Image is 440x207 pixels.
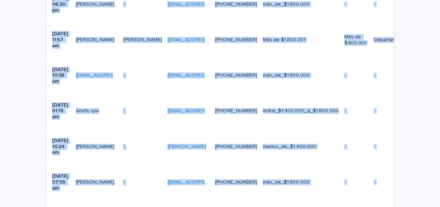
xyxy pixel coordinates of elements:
[168,37,248,42] a: [EMAIL_ADDRESS][DOMAIN_NAME]
[263,144,339,150] p: menos_de_$1.400.000
[123,178,126,185] p: -
[215,37,257,42] a: [PHONE_NUMBER]
[52,31,70,49] p: [DATE] 11:57 am
[76,107,100,114] p: seefe spa
[168,144,325,149] a: [PERSON_NAME][EMAIL_ADDRESS][PERSON_NAME][DOMAIN_NAME]
[263,1,339,7] p: más_de_$1.800.000
[215,144,257,149] a: [PHONE_NUMBER]
[374,1,409,7] p: -
[263,179,339,185] p: más_de_$1.800.000
[52,173,70,191] p: [DATE] 07:55 am
[374,144,409,150] p: -
[374,72,409,78] p: -
[374,37,409,43] p: Departamentos
[263,108,339,114] p: entre_$1.400.000_a_$1.800.000
[263,37,339,43] p: Más de $1.800.001
[215,73,257,78] a: [PHONE_NUMBER]
[123,36,163,43] p: [PERSON_NAME]
[76,142,116,150] p: [PERSON_NAME]
[168,2,248,7] a: [EMAIL_ADDRESS][DOMAIN_NAME]
[76,36,116,43] p: [PERSON_NAME]
[123,107,126,114] p: -
[215,2,257,7] a: [PHONE_NUMBER]
[52,102,70,120] p: [DATE] 01:15 am
[263,72,339,78] p: más_de_$1.800.000
[123,71,126,78] p: -
[123,142,126,150] p: -
[374,108,409,114] p: -
[374,179,409,185] p: -
[344,108,368,114] p: -
[52,138,70,156] p: [DATE] 10:29 am
[168,73,248,78] a: [EMAIL_ADDRESS][DOMAIN_NAME]
[168,108,248,113] a: [EMAIL_ADDRESS][DOMAIN_NAME]
[344,34,368,46] p: Más de $400.001
[76,178,119,185] p: Miriam Luz Jana Mellado
[76,73,156,78] a: [EMAIL_ADDRESS][DOMAIN_NAME]
[344,72,368,78] p: -
[344,179,368,185] p: -
[344,144,368,150] p: -
[52,67,70,85] p: [DATE] 10:38 am
[168,180,248,185] a: [EMAIL_ADDRESS][DOMAIN_NAME]
[215,180,257,185] a: [PHONE_NUMBER]
[215,108,257,113] a: [PHONE_NUMBER]
[344,1,368,7] p: -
